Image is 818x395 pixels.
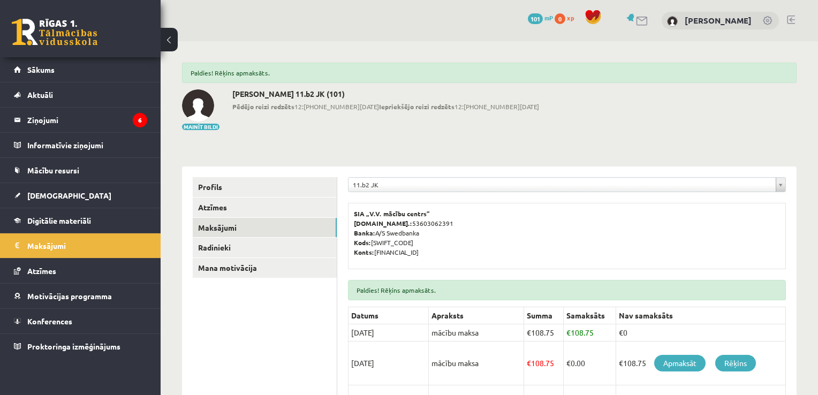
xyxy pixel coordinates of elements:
[528,13,543,24] span: 101
[27,191,111,200] span: [DEMOGRAPHIC_DATA]
[14,259,147,283] a: Atzīmes
[14,309,147,333] a: Konferences
[566,328,571,337] span: €
[429,307,524,324] th: Apraksts
[616,341,786,385] td: €108.75
[354,229,375,237] b: Banka:
[27,90,53,100] span: Aktuāli
[685,15,752,26] a: [PERSON_NAME]
[27,108,147,132] legend: Ziņojumi
[429,324,524,341] td: mācību maksa
[27,266,56,276] span: Atzīmes
[14,158,147,183] a: Mācību resursi
[563,324,616,341] td: 108.75
[527,328,531,337] span: €
[27,65,55,74] span: Sākums
[14,57,147,82] a: Sākums
[14,208,147,233] a: Digitālie materiāli
[193,197,337,217] a: Atzīmes
[527,358,531,368] span: €
[133,113,147,127] i: 6
[14,133,147,157] a: Informatīvie ziņojumi
[555,13,565,24] span: 0
[528,13,553,22] a: 101 mP
[667,16,678,27] img: Rihards Ozoliņš
[616,324,786,341] td: €0
[354,209,430,218] b: SIA „V.V. mācību centrs”
[193,258,337,278] a: Mana motivācija
[563,307,616,324] th: Samaksāts
[193,177,337,197] a: Profils
[566,358,571,368] span: €
[354,219,412,227] b: [DOMAIN_NAME].:
[354,209,780,257] p: 53603062391 A/S Swedbanka [SWIFT_CODE] [FINANCIAL_ID]
[182,89,214,121] img: Rihards Ozoliņš
[14,233,147,258] a: Maksājumi
[563,341,616,385] td: 0.00
[354,248,374,256] b: Konts:
[349,324,429,341] td: [DATE]
[27,291,112,301] span: Motivācijas programma
[654,355,706,371] a: Apmaksāt
[27,216,91,225] span: Digitālie materiāli
[14,284,147,308] a: Motivācijas programma
[567,13,574,22] span: xp
[616,307,786,324] th: Nav samaksāts
[232,102,294,111] b: Pēdējo reizi redzēts
[14,334,147,359] a: Proktoringa izmēģinājums
[715,355,756,371] a: Rēķins
[555,13,579,22] a: 0 xp
[14,82,147,107] a: Aktuāli
[14,183,147,208] a: [DEMOGRAPHIC_DATA]
[193,218,337,238] a: Maksājumi
[14,108,147,132] a: Ziņojumi6
[27,165,79,175] span: Mācību resursi
[232,102,539,111] span: 12:[PHONE_NUMBER][DATE] 12:[PHONE_NUMBER][DATE]
[429,341,524,385] td: mācību maksa
[524,307,564,324] th: Summa
[354,238,371,247] b: Kods:
[348,280,786,300] div: Paldies! Rēķins apmaksāts.
[524,324,564,341] td: 108.75
[349,178,785,192] a: 11.b2 JK
[379,102,455,111] b: Iepriekšējo reizi redzēts
[349,307,429,324] th: Datums
[544,13,553,22] span: mP
[27,233,147,258] legend: Maksājumi
[12,19,97,45] a: Rīgas 1. Tālmācības vidusskola
[232,89,539,98] h2: [PERSON_NAME] 11.b2 JK (101)
[27,316,72,326] span: Konferences
[182,63,797,83] div: Paldies! Rēķins apmaksāts.
[524,341,564,385] td: 108.75
[353,178,771,192] span: 11.b2 JK
[193,238,337,257] a: Radinieki
[27,133,147,157] legend: Informatīvie ziņojumi
[349,341,429,385] td: [DATE]
[182,124,219,130] button: Mainīt bildi
[27,341,120,351] span: Proktoringa izmēģinājums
